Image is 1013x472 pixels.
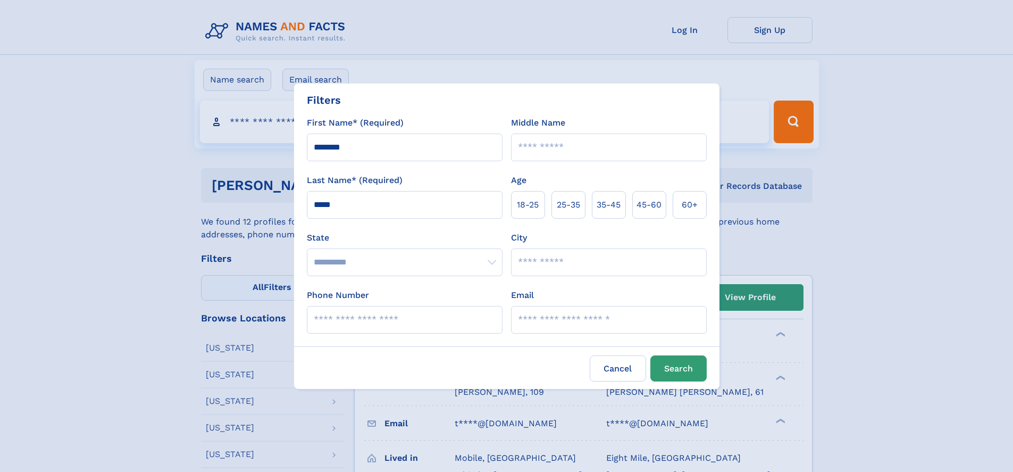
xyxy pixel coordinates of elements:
label: Middle Name [511,117,565,129]
label: Cancel [590,355,646,382]
button: Search [650,355,707,382]
span: 35‑45 [597,198,621,211]
span: 25‑35 [557,198,580,211]
span: 60+ [682,198,698,211]
label: Phone Number [307,289,369,302]
label: Email [511,289,534,302]
label: Last Name* (Required) [307,174,403,187]
label: Age [511,174,526,187]
div: Filters [307,92,341,108]
span: 45‑60 [637,198,662,211]
span: 18‑25 [517,198,539,211]
label: State [307,231,503,244]
label: City [511,231,527,244]
label: First Name* (Required) [307,117,404,129]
